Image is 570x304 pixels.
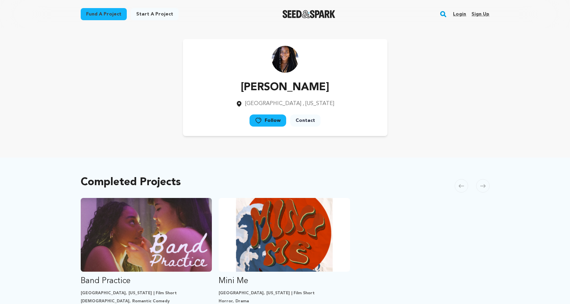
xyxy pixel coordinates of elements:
[81,291,212,296] p: [GEOGRAPHIC_DATA], [US_STATE] | Film Short
[219,291,350,296] p: [GEOGRAPHIC_DATA], [US_STATE] | Film Short
[290,114,320,127] a: Contact
[131,8,179,20] a: Start a project
[303,101,334,106] span: , [US_STATE]
[471,9,489,20] a: Sign up
[272,46,299,73] img: https://seedandspark-static.s3.us-east-2.amazonaws.com/images/User/002/194/778/medium/b02f33dd7d2...
[81,299,212,304] p: [DEMOGRAPHIC_DATA], Romantic Comedy
[81,178,181,187] h2: Completed Projects
[282,10,335,18] img: Seed&Spark Logo Dark Mode
[453,9,466,20] a: Login
[219,299,350,304] p: Horror, Drama
[245,101,301,106] span: [GEOGRAPHIC_DATA]
[282,10,335,18] a: Seed&Spark Homepage
[219,276,350,286] p: Mini Me
[250,114,286,127] a: Follow
[236,79,334,96] p: [PERSON_NAME]
[81,276,212,286] p: Band Practice
[81,8,127,20] a: Fund a project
